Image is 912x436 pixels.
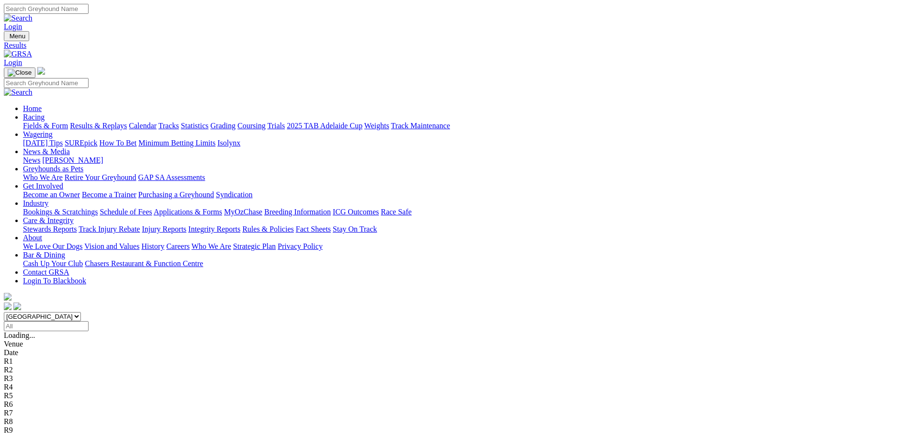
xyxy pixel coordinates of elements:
a: [DATE] Tips [23,139,63,147]
a: Fields & Form [23,122,68,130]
a: Fact Sheets [296,225,331,233]
a: Track Maintenance [391,122,450,130]
div: R3 [4,374,908,383]
a: Syndication [216,190,252,199]
a: Wagering [23,130,53,138]
a: Strategic Plan [233,242,276,250]
a: Results [4,41,908,50]
a: Trials [267,122,285,130]
a: Stay On Track [333,225,377,233]
a: How To Bet [100,139,137,147]
a: About [23,234,42,242]
a: [PERSON_NAME] [42,156,103,164]
div: R4 [4,383,908,391]
div: Greyhounds as Pets [23,173,908,182]
a: Isolynx [217,139,240,147]
a: Become an Owner [23,190,80,199]
img: logo-grsa-white.png [4,293,11,301]
div: Racing [23,122,908,130]
input: Search [4,4,89,14]
img: twitter.svg [13,302,21,310]
div: R6 [4,400,908,409]
a: Stewards Reports [23,225,77,233]
a: Contact GRSA [23,268,69,276]
div: News & Media [23,156,908,165]
a: Minimum Betting Limits [138,139,215,147]
a: Careers [166,242,190,250]
a: Care & Integrity [23,216,74,224]
span: Loading... [4,331,35,339]
a: Results & Replays [70,122,127,130]
a: Applications & Forms [154,208,222,216]
a: Cash Up Your Club [23,259,83,268]
a: Injury Reports [142,225,186,233]
a: Integrity Reports [188,225,240,233]
button: Toggle navigation [4,31,29,41]
a: Tracks [158,122,179,130]
a: Become a Trainer [82,190,136,199]
div: Get Involved [23,190,908,199]
a: ICG Outcomes [333,208,379,216]
a: We Love Our Dogs [23,242,82,250]
img: GRSA [4,50,32,58]
a: Breeding Information [264,208,331,216]
a: Schedule of Fees [100,208,152,216]
button: Toggle navigation [4,67,35,78]
a: Who We Are [191,242,231,250]
a: Rules & Policies [242,225,294,233]
div: About [23,242,908,251]
a: Purchasing a Greyhound [138,190,214,199]
input: Search [4,78,89,88]
div: Date [4,348,908,357]
img: Close [8,69,32,77]
a: Retire Your Greyhound [65,173,136,181]
a: Greyhounds as Pets [23,165,83,173]
a: Login [4,58,22,67]
img: Search [4,14,33,22]
div: R1 [4,357,908,366]
a: Weights [364,122,389,130]
a: Track Injury Rebate [79,225,140,233]
a: History [141,242,164,250]
a: GAP SA Assessments [138,173,205,181]
a: Race Safe [381,208,411,216]
img: logo-grsa-white.png [37,67,45,75]
a: Bar & Dining [23,251,65,259]
div: R8 [4,417,908,426]
div: Bar & Dining [23,259,908,268]
div: R5 [4,391,908,400]
img: Search [4,88,33,97]
a: Vision and Values [84,242,139,250]
div: Care & Integrity [23,225,908,234]
div: Wagering [23,139,908,147]
div: R9 [4,426,908,435]
div: R2 [4,366,908,374]
a: 2025 TAB Adelaide Cup [287,122,362,130]
a: Industry [23,199,48,207]
span: Menu [10,33,25,40]
a: Privacy Policy [278,242,323,250]
a: News & Media [23,147,70,156]
img: facebook.svg [4,302,11,310]
a: Coursing [237,122,266,130]
input: Select date [4,321,89,331]
a: Get Involved [23,182,63,190]
a: News [23,156,40,164]
div: Venue [4,340,908,348]
a: Statistics [181,122,209,130]
a: SUREpick [65,139,97,147]
a: Bookings & Scratchings [23,208,98,216]
a: Login To Blackbook [23,277,86,285]
a: Calendar [129,122,157,130]
a: Home [23,104,42,112]
a: Chasers Restaurant & Function Centre [85,259,203,268]
a: Grading [211,122,236,130]
a: Who We Are [23,173,63,181]
div: Industry [23,208,908,216]
a: MyOzChase [224,208,262,216]
a: Login [4,22,22,31]
a: Racing [23,113,45,121]
div: R7 [4,409,908,417]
